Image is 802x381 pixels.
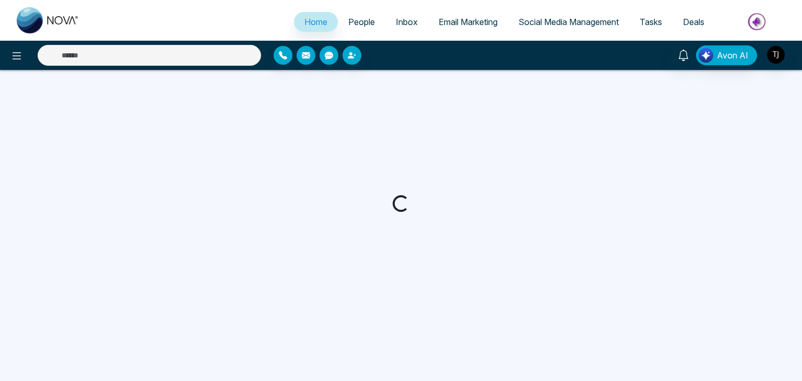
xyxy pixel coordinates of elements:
img: User Avatar [767,46,785,64]
img: Nova CRM Logo [17,7,79,33]
a: Deals [673,12,715,32]
a: People [338,12,385,32]
a: Inbox [385,12,428,32]
a: Email Marketing [428,12,508,32]
span: Avon AI [717,49,748,62]
span: Social Media Management [518,17,619,27]
span: Home [304,17,327,27]
span: Tasks [640,17,662,27]
span: Email Marketing [439,17,498,27]
a: Social Media Management [508,12,629,32]
span: People [348,17,375,27]
img: Market-place.gif [720,10,796,33]
span: Inbox [396,17,418,27]
a: Home [294,12,338,32]
img: Lead Flow [699,48,713,63]
button: Avon AI [696,45,757,65]
span: Deals [683,17,704,27]
a: Tasks [629,12,673,32]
